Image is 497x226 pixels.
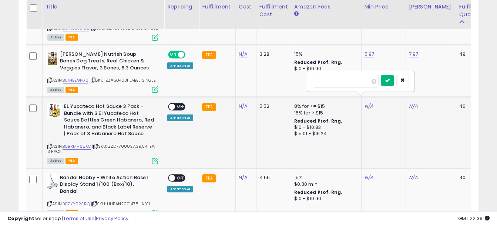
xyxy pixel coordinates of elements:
div: Amazon AI [167,186,193,192]
span: All listings currently available for purchase on Amazon [47,87,64,93]
b: [PERSON_NAME] Nutrish Soup Bones Dog Treats, Real Chicken & Veggies Flavor, 3 Bones, 6.3 Ounces [60,51,150,73]
a: Terms of Use [63,215,95,222]
div: $0.30 min [294,181,356,188]
div: Fulfillment [202,3,232,11]
div: 3.28 [259,51,285,58]
div: seller snap | | [7,215,128,222]
a: 5.97 [365,51,375,58]
a: N/A [409,103,418,110]
b: Bandai Hobby - White Action Base1 Display Stand 1/100 (Box/10), Bandai [60,174,150,197]
a: N/A [239,51,248,58]
div: 40 [459,174,482,181]
a: 7.97 [409,51,419,58]
div: 15% for > $15 [294,110,356,116]
div: [PERSON_NAME] [409,3,453,11]
a: Privacy Policy [96,215,128,222]
span: FBA [66,34,78,41]
div: ASIN: [47,103,158,163]
div: Amazon AI [167,62,193,69]
div: Min Price [365,3,403,11]
strong: Copyright [7,215,34,222]
b: Reduced Prof. Rng. [294,59,343,65]
a: B07YY92GRQ [63,201,90,207]
b: Reduced Prof. Rng. [294,189,343,195]
small: FBA [202,51,216,59]
span: OFF [175,104,187,110]
div: 8% for <= $15 [294,103,356,110]
img: 31RLsgVBBgL._SL40_.jpg [47,174,58,189]
span: OFF [184,51,196,58]
div: 46 [459,103,482,110]
span: | SKU: ZZAG34031 LABEL SINGLE [90,77,156,83]
span: FBA [66,87,78,93]
div: 49 [459,51,482,58]
div: Fulfillment Cost [259,3,288,18]
a: N/A [409,174,418,181]
a: B0BRMH68XC [63,143,91,150]
img: 51SDJJtEdhL._SL40_.jpg [47,51,58,66]
span: ON [169,51,178,58]
small: FBA [202,174,216,182]
div: Amazon Fees [294,3,358,11]
span: All listings currently available for purchase on Amazon [47,34,64,41]
a: N/A [365,103,373,110]
div: 15% [294,51,356,58]
span: All listings currently available for purchase on Amazon [47,158,64,164]
b: Reduced Prof. Rng. [294,118,343,124]
a: N/A [239,174,248,181]
div: $15.01 - $16.24 [294,131,356,137]
div: Amazon AI [167,114,193,121]
div: $10 - $10.90 [294,66,356,72]
img: 51K9yyBZMUL._SL40_.jpg [47,103,62,118]
a: N/A [239,103,248,110]
span: | SKU: HUBAN2001478 LABEL [91,201,151,207]
div: 15% [294,174,356,181]
div: 4.55 [259,174,285,181]
div: $10 - $10.83 [294,124,356,131]
span: OFF [175,175,187,181]
span: 2025-10-8 22:39 GMT [458,215,490,222]
span: FBA [66,158,78,164]
b: EL Yucateco Hot Sauce 3 Pack - Bundle with 3 El Yucateco Hot Sauce Bottles Green Habanero, Red Ha... [64,103,154,139]
a: B01HEZ9F68 [63,77,88,83]
a: N/A [365,174,373,181]
span: | SKU: ZZDF708037,39,54 1EA. 3 PACK [47,143,155,154]
small: FBA [202,103,216,111]
small: Amazon Fees. [294,11,299,17]
div: Cost [239,3,253,11]
div: $10 - $10.90 [294,196,356,202]
div: Repricing [167,3,196,11]
div: ASIN: [47,51,158,92]
div: 5.52 [259,103,285,110]
div: Title [46,3,161,11]
div: Fulfillable Quantity [459,3,485,18]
